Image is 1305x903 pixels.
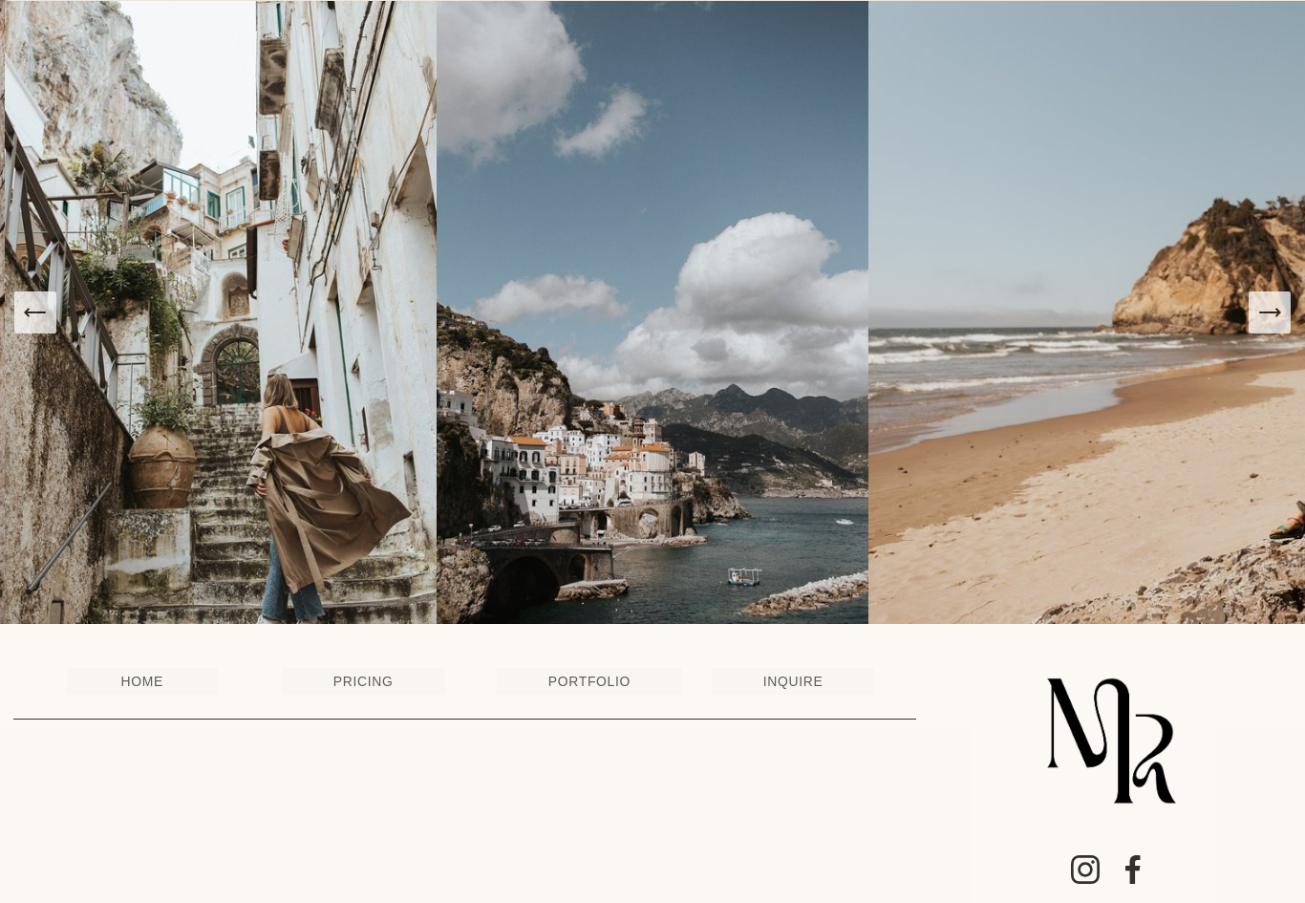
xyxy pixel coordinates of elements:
[282,668,445,696] a: PRICING
[14,291,56,333] button: Previous Slide
[1070,854,1101,885] a: Instagram
[497,668,682,696] a: PORTFOLIO
[1249,291,1291,333] button: Next Slide
[712,668,875,696] a: INQUIRE
[1118,854,1148,885] a: Facebook
[5,1,437,649] img: Positano,AmalfiCoast-35.jpg
[437,1,868,649] img: Positano,AmalfiCoast-24.jpg
[67,668,218,696] a: HOME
